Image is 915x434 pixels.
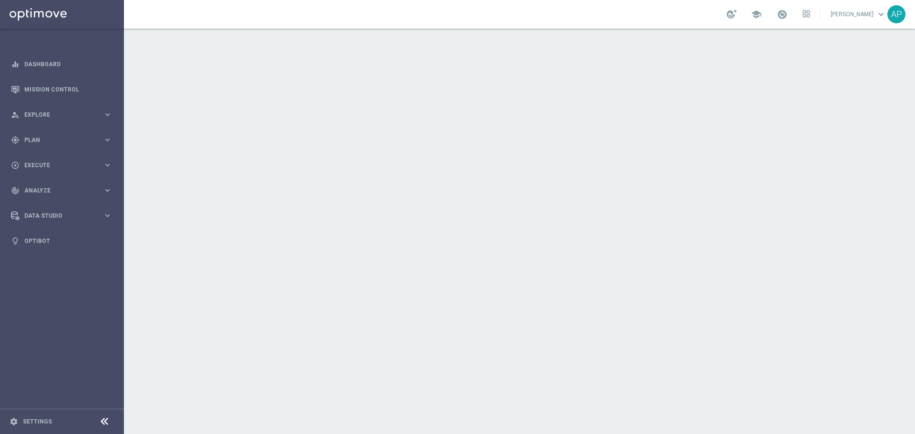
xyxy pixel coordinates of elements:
[24,228,112,253] a: Optibot
[24,188,103,193] span: Analyze
[24,51,112,77] a: Dashboard
[24,112,103,118] span: Explore
[103,211,112,220] i: keyboard_arrow_right
[24,77,112,102] a: Mission Control
[24,137,103,143] span: Plan
[10,61,112,68] button: equalizer Dashboard
[24,162,103,168] span: Execute
[24,213,103,219] span: Data Studio
[103,161,112,170] i: keyboard_arrow_right
[11,237,20,245] i: lightbulb
[10,111,112,119] button: person_search Explore keyboard_arrow_right
[10,86,112,93] button: Mission Control
[11,186,20,195] i: track_changes
[11,136,20,144] i: gps_fixed
[11,111,103,119] div: Explore
[103,110,112,119] i: keyboard_arrow_right
[830,7,887,21] a: [PERSON_NAME]keyboard_arrow_down
[10,161,112,169] button: play_circle_outline Execute keyboard_arrow_right
[11,161,103,170] div: Execute
[887,5,905,23] div: AP
[10,136,112,144] button: gps_fixed Plan keyboard_arrow_right
[10,237,112,245] button: lightbulb Optibot
[103,135,112,144] i: keyboard_arrow_right
[11,212,103,220] div: Data Studio
[23,419,52,424] a: Settings
[11,136,103,144] div: Plan
[876,9,886,20] span: keyboard_arrow_down
[11,228,112,253] div: Optibot
[11,111,20,119] i: person_search
[751,9,762,20] span: school
[10,417,18,426] i: settings
[11,60,20,69] i: equalizer
[10,187,112,194] button: track_changes Analyze keyboard_arrow_right
[11,77,112,102] div: Mission Control
[103,186,112,195] i: keyboard_arrow_right
[11,51,112,77] div: Dashboard
[10,212,112,220] button: Data Studio keyboard_arrow_right
[11,186,103,195] div: Analyze
[11,161,20,170] i: play_circle_outline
